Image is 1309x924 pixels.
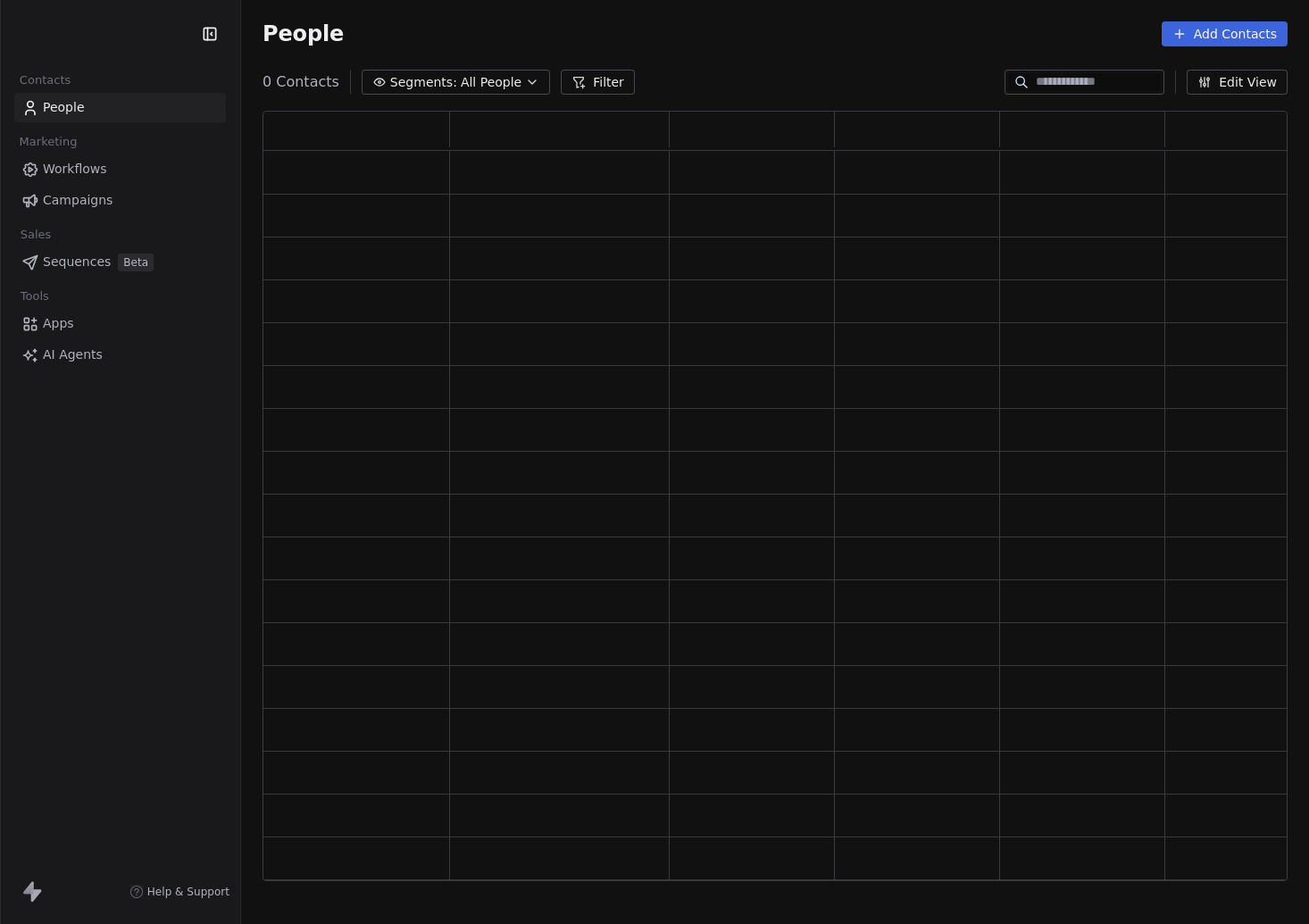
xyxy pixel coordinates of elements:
[43,314,74,333] span: Apps
[263,21,344,47] span: People
[561,70,635,95] button: Filter
[263,71,339,93] span: 0 Contacts
[43,345,103,364] span: AI Agents
[390,73,457,92] span: Segments:
[12,67,79,94] span: Contacts
[129,885,229,899] a: Help & Support
[14,154,226,184] a: Workflows
[43,253,111,271] span: Sequences
[43,191,113,210] span: Campaigns
[14,340,226,370] a: AI Agents
[13,221,59,248] span: Sales
[14,186,226,215] a: Campaigns
[13,283,56,310] span: Tools
[461,73,521,92] span: All People
[43,98,85,117] span: People
[147,885,229,899] span: Help & Support
[14,309,226,338] a: Apps
[1187,70,1288,95] button: Edit View
[12,129,85,155] span: Marketing
[118,254,154,271] span: Beta
[43,160,107,179] span: Workflows
[1162,21,1288,46] button: Add Contacts
[14,247,226,277] a: SequencesBeta
[14,93,226,122] a: People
